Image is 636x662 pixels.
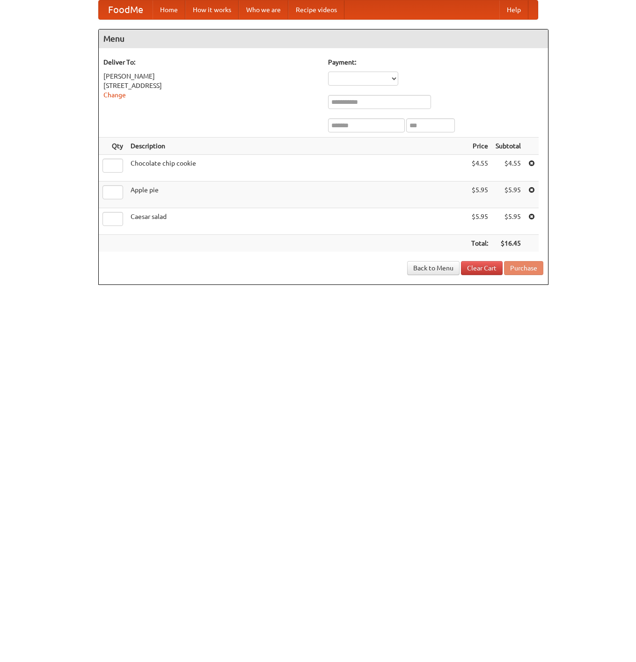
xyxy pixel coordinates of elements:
[468,208,492,235] td: $5.95
[461,261,503,275] a: Clear Cart
[468,155,492,182] td: $4.55
[99,138,127,155] th: Qty
[504,261,543,275] button: Purchase
[103,91,126,99] a: Change
[468,138,492,155] th: Price
[499,0,528,19] a: Help
[407,261,460,275] a: Back to Menu
[492,235,525,252] th: $16.45
[127,208,468,235] td: Caesar salad
[239,0,288,19] a: Who we are
[103,72,319,81] div: [PERSON_NAME]
[153,0,185,19] a: Home
[492,138,525,155] th: Subtotal
[103,81,319,90] div: [STREET_ADDRESS]
[185,0,239,19] a: How it works
[127,182,468,208] td: Apple pie
[492,155,525,182] td: $4.55
[99,0,153,19] a: FoodMe
[468,182,492,208] td: $5.95
[328,58,543,67] h5: Payment:
[288,0,344,19] a: Recipe videos
[468,235,492,252] th: Total:
[103,58,319,67] h5: Deliver To:
[127,138,468,155] th: Description
[127,155,468,182] td: Chocolate chip cookie
[492,182,525,208] td: $5.95
[99,29,548,48] h4: Menu
[492,208,525,235] td: $5.95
